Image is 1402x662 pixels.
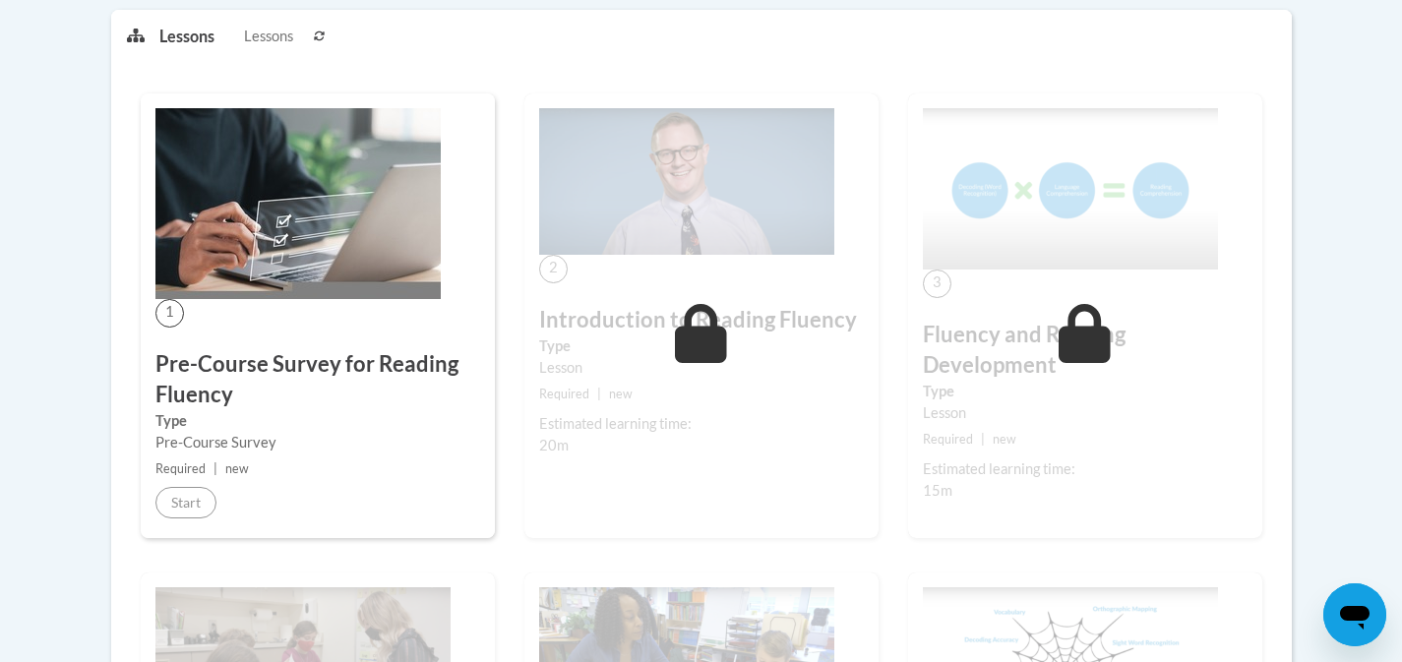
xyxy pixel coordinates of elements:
span: new [225,461,249,476]
div: Lesson [923,402,1248,424]
span: new [993,432,1016,447]
label: Type [155,410,480,432]
label: Type [539,335,864,357]
span: | [597,387,601,401]
div: Estimated learning time: [539,413,864,435]
span: | [213,461,217,476]
iframe: Button to launch messaging window [1323,583,1386,646]
span: 20m [539,437,569,453]
img: Course Image [923,108,1218,270]
h3: Introduction to Reading Fluency [539,305,864,335]
span: new [609,387,633,401]
span: 15m [923,482,952,499]
div: Lesson [539,357,864,379]
p: Lessons [159,26,214,47]
img: Course Image [539,108,834,255]
h3: Fluency and Reading Development [923,320,1248,381]
span: 3 [923,270,951,298]
label: Type [923,381,1248,402]
div: Pre-Course Survey [155,432,480,453]
span: 2 [539,255,568,283]
span: Required [155,461,206,476]
span: | [981,432,985,447]
h3: Pre-Course Survey for Reading Fluency [155,349,480,410]
div: Estimated learning time: [923,458,1248,480]
span: 1 [155,299,184,328]
button: Start [155,487,216,518]
span: Lessons [244,26,293,47]
span: Required [539,387,589,401]
img: Course Image [155,108,441,299]
span: Required [923,432,973,447]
